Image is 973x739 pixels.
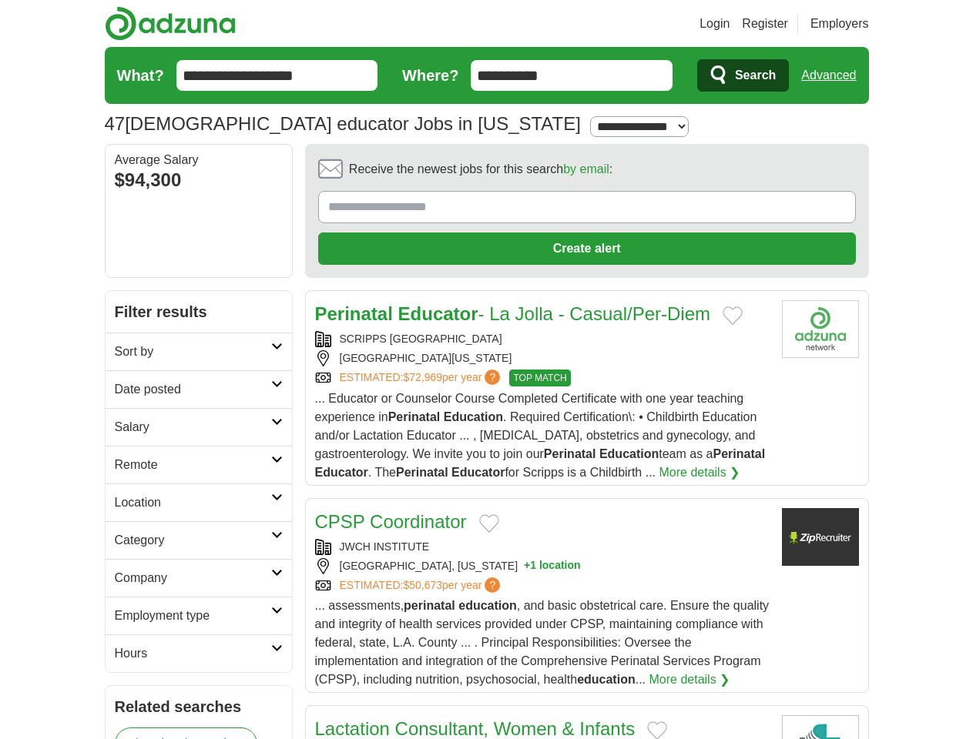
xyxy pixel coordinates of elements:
[349,160,612,179] span: Receive the newest jobs for this search :
[735,60,776,91] span: Search
[315,331,770,347] div: SCRIPPS [GEOGRAPHIC_DATA]
[106,521,292,559] a: Category
[315,558,770,574] div: [GEOGRAPHIC_DATA], [US_STATE]
[106,291,292,333] h2: Filter results
[524,558,581,574] button: +1 location
[115,418,271,436] h2: Salary
[115,531,271,550] h2: Category
[782,508,859,566] img: Company logo
[315,392,766,479] span: ... Educator or Counselor Course Completed Certificate with one year teaching experience in . Req...
[577,673,636,686] strong: education
[402,64,458,87] label: Where?
[485,369,500,385] span: ?
[115,456,271,474] h2: Remote
[700,15,730,33] a: Login
[403,371,442,383] span: $72,969
[115,493,271,512] h2: Location
[115,644,271,663] h2: Hours
[723,306,743,325] button: Add to favorite jobs
[315,303,711,324] a: Perinatal Educator- La Jolla - Casual/Per-Diem
[315,539,770,555] div: JWCH INSTITUTE
[801,60,856,91] a: Advanced
[563,162,609,176] a: by email
[396,466,448,479] strong: Perinatal
[340,369,504,386] a: ESTIMATED:$72,969per year?
[106,333,292,370] a: Sort by
[105,110,126,138] span: 47
[398,303,478,324] strong: Educator
[315,599,770,686] span: ... assessments, , and basic obstetrical care. Ensure the quality and integrity of health service...
[315,303,393,324] strong: Perinatal
[713,447,766,460] strong: Perinatal
[649,670,730,689] a: More details ❯
[340,577,504,594] a: ESTIMATED:$50,673per year?
[697,59,789,92] button: Search
[115,569,271,587] h2: Company
[509,369,570,386] span: TOP MATCH
[388,410,441,423] strong: Perinatal
[117,64,164,87] label: What?
[105,6,236,41] img: Adzuna logo
[659,463,740,482] a: More details ❯
[315,350,770,366] div: [GEOGRAPHIC_DATA][US_STATE]
[106,408,292,446] a: Salary
[479,514,499,533] button: Add to favorite jobs
[599,447,659,460] strong: Education
[115,154,283,166] div: Average Salary
[444,410,503,423] strong: Education
[810,15,869,33] a: Employers
[318,232,856,265] button: Create alert
[106,597,292,634] a: Employment type
[315,466,368,479] strong: Educator
[782,300,859,358] img: Company logo
[485,577,500,593] span: ?
[105,113,581,134] h1: [DEMOGRAPHIC_DATA] educator Jobs in [US_STATE]
[106,446,292,483] a: Remote
[115,695,283,718] h2: Related searches
[524,558,530,574] span: +
[115,607,271,625] h2: Employment type
[315,718,636,739] a: Lactation Consultant, Women & Infants
[544,447,596,460] strong: Perinatal
[106,634,292,672] a: Hours
[115,166,283,194] div: $94,300
[106,483,292,521] a: Location
[115,343,271,361] h2: Sort by
[106,370,292,408] a: Date posted
[115,380,271,399] h2: Date posted
[451,466,505,479] strong: Educator
[403,579,442,591] span: $50,673
[106,559,292,597] a: Company
[404,599,455,612] strong: perinatal
[458,599,517,612] strong: education
[742,15,788,33] a: Register
[315,511,467,532] a: CPSP Coordinator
